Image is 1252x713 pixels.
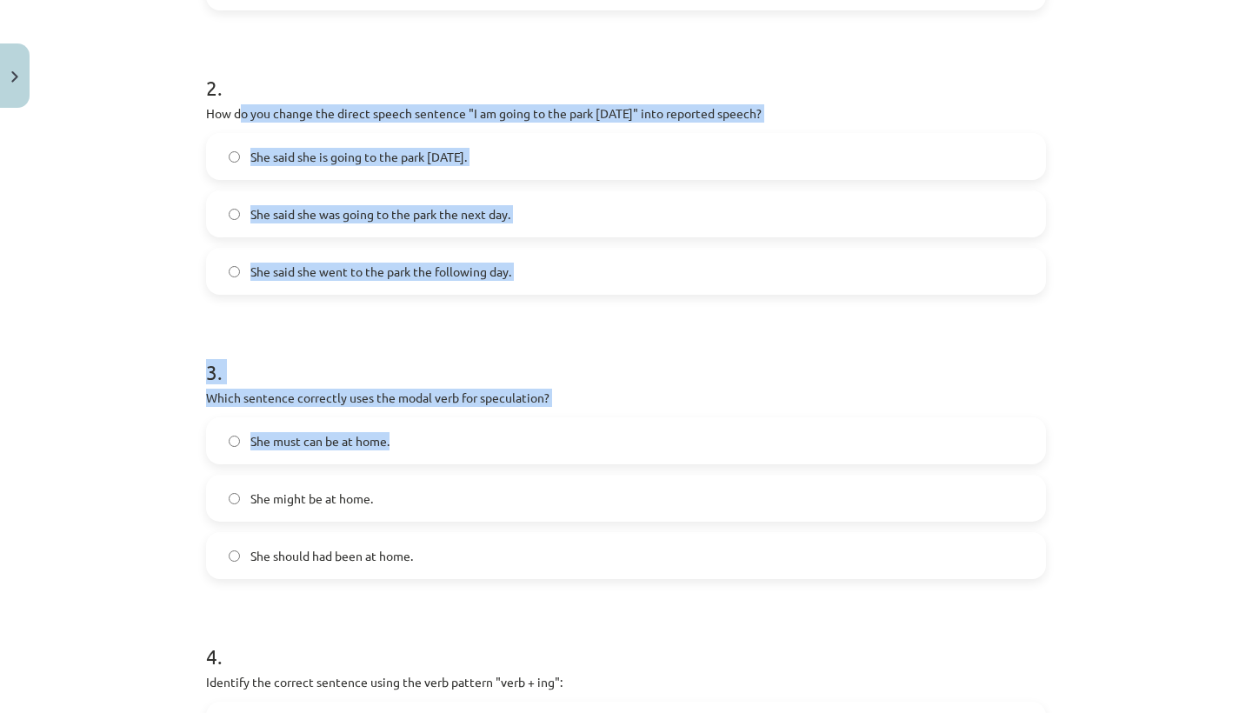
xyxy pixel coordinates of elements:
[206,104,1046,123] p: How do you change the direct speech sentence "I am going to the park [DATE]" into reported speech?
[206,614,1046,668] h1: 4 .
[206,673,1046,691] p: Identify the correct sentence using the verb pattern "verb + ing":
[206,330,1046,383] h1: 3 .
[229,493,240,504] input: She might be at home.
[250,490,373,508] span: She might be at home.
[250,547,413,565] span: She should had been at home.
[206,389,1046,407] p: Which sentence correctly uses the modal verb for speculation?
[229,151,240,163] input: She said she is going to the park [DATE].
[11,71,18,83] img: icon-close-lesson-0947bae3869378f0d4975bcd49f059093ad1ed9edebbc8119c70593378902aed.svg
[250,263,511,281] span: She said she went to the park the following day.
[250,205,510,223] span: She said she was going to the park the next day.
[229,266,240,277] input: She said she went to the park the following day.
[250,148,467,166] span: She said she is going to the park [DATE].
[229,436,240,447] input: She must can be at home.
[229,550,240,562] input: She should had been at home.
[229,209,240,220] input: She said she was going to the park the next day.
[250,432,390,450] span: She must can be at home.
[206,45,1046,99] h1: 2 .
